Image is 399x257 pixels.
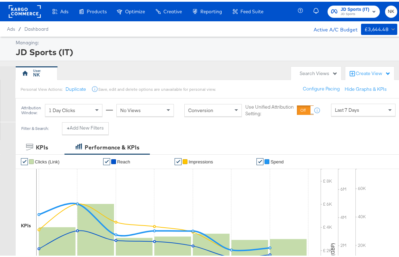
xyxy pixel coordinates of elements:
button: £3,644.48 [361,22,397,33]
a: ✔ [256,156,263,163]
span: Feed Suite [240,7,263,13]
div: JD Sports (IT) [16,44,396,56]
span: Ads [7,24,15,30]
span: JD Sports (IT) [341,4,369,12]
span: Products [87,7,107,13]
span: / [15,24,24,30]
div: Filter & Search: [21,124,49,129]
div: KPIs [21,221,31,227]
div: Personal View Actions: [21,85,63,90]
a: Dashboard [24,24,48,30]
div: KPIs [36,142,48,150]
div: NK [33,70,40,76]
span: Impressions [189,157,213,163]
a: ✔ [103,156,110,163]
div: £3,644.48 [365,23,389,32]
div: Attribution Window: [21,104,41,113]
span: No Views [120,105,141,112]
span: Reporting [200,7,222,13]
span: JD Sports [341,10,369,15]
div: Performance & KPIs [85,142,139,150]
button: NK [385,4,397,16]
span: Clicks (Link) [35,157,60,163]
strong: + [67,123,70,130]
div: Managing: [16,38,396,44]
button: Hide Graphs & KPIs [345,84,387,91]
span: Conversion [188,105,213,112]
span: Spend [270,157,284,163]
span: Ads [60,7,68,13]
a: ✔ [175,156,182,163]
div: Save, edit and delete options are unavailable for personal view. [98,85,216,90]
label: Use Unified Attribution Setting: [245,102,294,115]
span: 1 Day Clicks [49,105,75,112]
div: Search Views [300,68,338,75]
button: Configure Pacing [298,81,345,94]
a: ✔ [21,156,28,163]
span: Reach [117,157,130,163]
div: Create View [356,68,391,75]
button: +Add New Filters [62,120,109,133]
span: Creative [163,7,182,13]
div: Active A/C Budget [306,22,358,32]
button: Duplicate [66,84,86,91]
span: NK [388,6,394,14]
span: Optimize [125,7,145,13]
button: JD Sports (IT)JD Sports [328,4,380,16]
span: Last 7 Days [335,105,359,111]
